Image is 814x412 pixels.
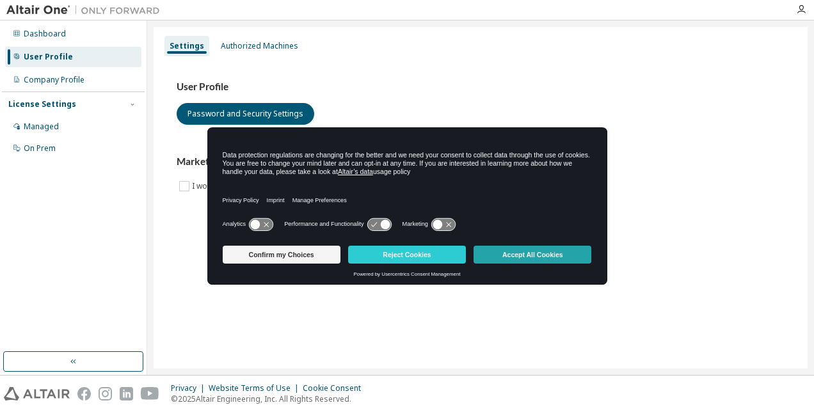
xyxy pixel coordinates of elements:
img: altair_logo.svg [4,387,70,400]
h3: User Profile [177,81,785,93]
div: Settings [170,41,204,51]
div: Cookie Consent [303,383,369,393]
img: Altair One [6,4,166,17]
img: facebook.svg [77,387,91,400]
img: linkedin.svg [120,387,133,400]
div: Managed [24,122,59,132]
div: On Prem [24,143,56,154]
div: Authorized Machines [221,41,298,51]
button: Password and Security Settings [177,103,314,125]
div: User Profile [24,52,73,62]
label: I would like to receive marketing emails from Altair [192,178,379,194]
p: © 2025 Altair Engineering, Inc. All Rights Reserved. [171,393,369,404]
h3: Marketing Preferences [177,155,785,168]
div: Website Terms of Use [209,383,303,393]
img: instagram.svg [99,387,112,400]
img: youtube.svg [141,387,159,400]
div: Company Profile [24,75,84,85]
div: Dashboard [24,29,66,39]
div: Privacy [171,383,209,393]
div: License Settings [8,99,76,109]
